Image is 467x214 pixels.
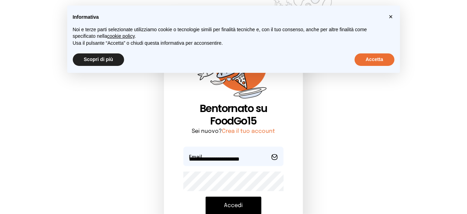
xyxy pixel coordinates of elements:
h1: Bentornato su FoodGo15 [183,102,284,127]
button: Accetta [355,53,395,66]
a: cookie policy [107,33,135,39]
a: Crea il tuo account [222,128,275,134]
button: Chiudi questa informativa [386,11,397,22]
p: Sei nuovo? [183,127,284,136]
p: Usa il pulsante “Accetta” o chiudi questa informativa per acconsentire. [73,40,383,47]
h2: Informativa [73,14,383,21]
button: Scopri di più [73,53,124,66]
span: × [389,13,393,20]
p: Noi e terze parti selezionate utilizziamo cookie o tecnologie simili per finalità tecniche e, con... [73,26,383,40]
